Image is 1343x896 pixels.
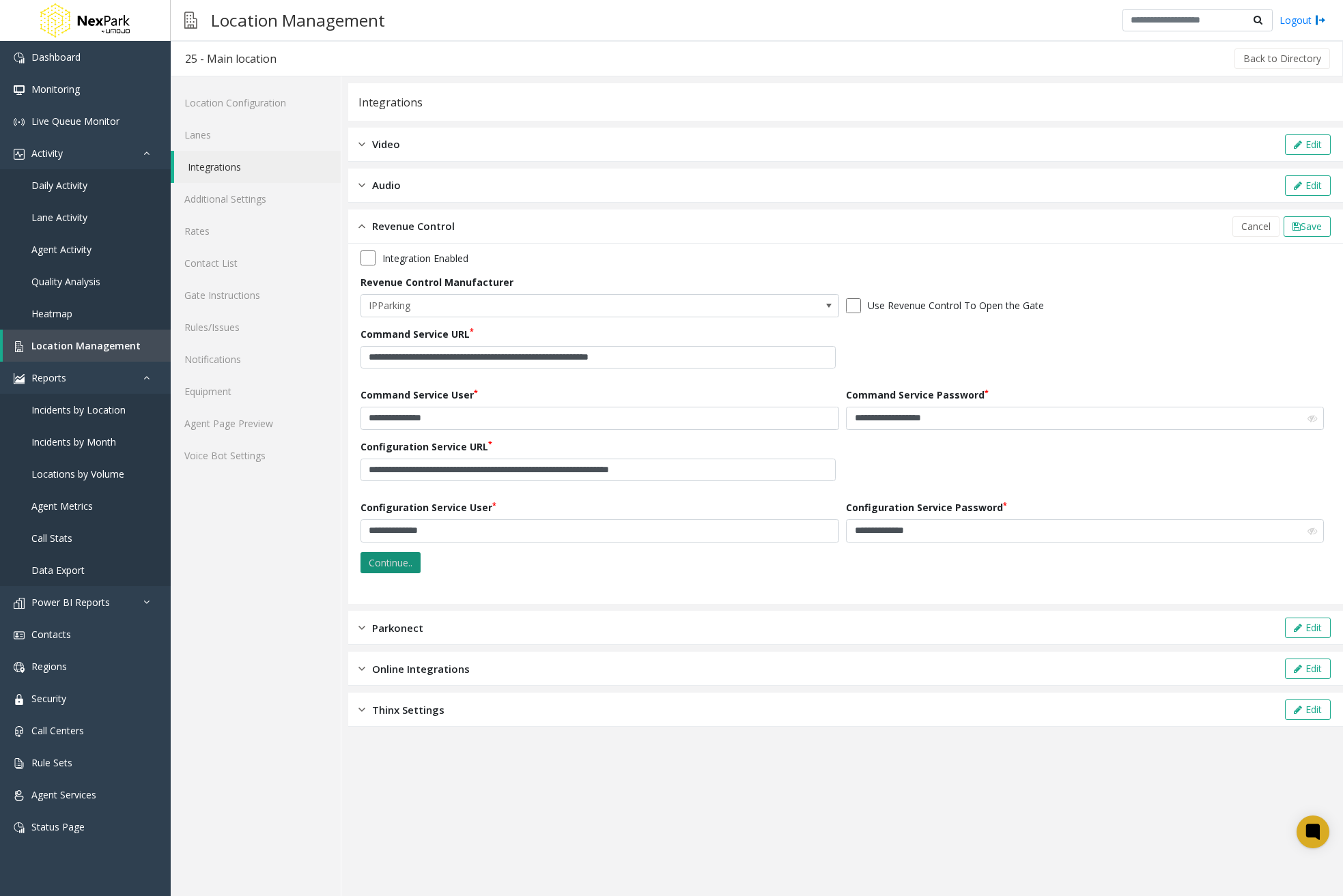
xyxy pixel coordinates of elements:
[1241,220,1271,233] span: Cancel
[31,83,80,96] span: Monitoring
[14,598,25,609] img: 'icon'
[846,500,1007,515] label: Configuration Service Password
[31,435,116,448] span: Incidents by Month
[361,327,474,341] label: Command Service URL
[171,119,341,151] a: Lanes
[14,341,25,352] img: 'icon'
[358,620,365,636] img: closed
[382,251,468,265] label: Integration Enabled
[204,3,392,37] h3: Location Management
[1285,699,1331,720] button: Edit
[14,630,25,641] img: 'icon'
[31,660,67,673] span: Regions
[361,439,492,454] label: Configuration Service URL
[361,500,496,515] label: Configuration Service User
[14,822,25,833] img: 'icon'
[171,247,341,279] a: Contact List
[14,726,25,737] img: 'icon'
[358,177,365,193] img: closed
[372,218,455,234] span: Revenue Control
[184,3,197,37] img: pageIcon
[171,439,341,472] a: Voice Bot Settings
[372,702,444,718] span: Thinx Settings
[171,87,341,119] a: Location Configuration
[31,692,66,705] span: Security
[361,552,421,574] button: Continue..
[868,298,1044,313] label: Use Revenue Control To Open the Gate
[31,756,72,769] span: Rule Sets
[358,136,365,152] img: closed
[361,295,743,317] span: IPParking
[31,243,91,256] span: Agent Activity
[171,343,341,375] a: Notifications
[31,467,124,480] span: Locations by Volume
[14,758,25,769] img: 'icon'
[14,790,25,801] img: 'icon'
[14,53,25,63] img: 'icon'
[3,330,171,362] a: Location Management
[1285,134,1331,155] button: Edit
[1301,220,1322,233] span: Save
[31,115,119,128] span: Live Queue Monitor
[31,820,85,833] span: Status Page
[372,661,470,677] span: Online Integrations
[1285,175,1331,196] button: Edit
[31,179,87,192] span: Daily Activity
[31,724,84,737] span: Call Centers
[1232,216,1280,237] button: Cancel
[31,788,96,801] span: Agent Services
[14,373,25,384] img: 'icon'
[361,275,513,289] label: Revenue Control Manufacturer
[1285,618,1331,638] button: Edit
[171,375,341,407] a: Equipment
[171,183,341,215] a: Additional Settings
[31,403,126,416] span: Incidents by Location
[174,151,341,183] a: Integrations
[31,532,72,545] span: Call Stats
[14,117,25,128] img: 'icon'
[31,596,110,609] span: Power BI Reports
[1284,216,1331,237] button: Save
[171,407,341,439] a: Agent Page Preview
[171,279,341,311] a: Gate Instructions
[846,388,989,402] label: Command Service Password
[31,275,100,288] span: Quality Analysis
[358,661,365,677] img: closed
[358,93,423,111] div: Integrations
[1285,659,1331,679] button: Edit
[31,339,141,352] span: Location Management
[372,136,400,152] span: Video
[358,702,365,718] img: closed
[31,371,66,384] span: Reports
[372,620,423,636] span: Parkonect
[31,628,71,641] span: Contacts
[31,50,81,63] span: Dashboard
[171,215,341,247] a: Rates
[31,307,72,320] span: Heatmap
[14,662,25,673] img: 'icon'
[31,147,63,160] span: Activity
[1280,13,1326,27] a: Logout
[358,218,365,234] img: opened
[31,211,87,224] span: Lane Activity
[31,500,93,512] span: Agent Metrics
[171,311,341,343] a: Rules/Issues
[372,177,401,193] span: Audio
[14,149,25,160] img: 'icon'
[31,564,85,577] span: Data Export
[14,694,25,705] img: 'icon'
[361,388,478,402] label: Command Service User
[1234,48,1330,69] button: Back to Directory
[1315,13,1326,27] img: logout
[14,85,25,96] img: 'icon'
[185,50,277,68] div: 25 - Main location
